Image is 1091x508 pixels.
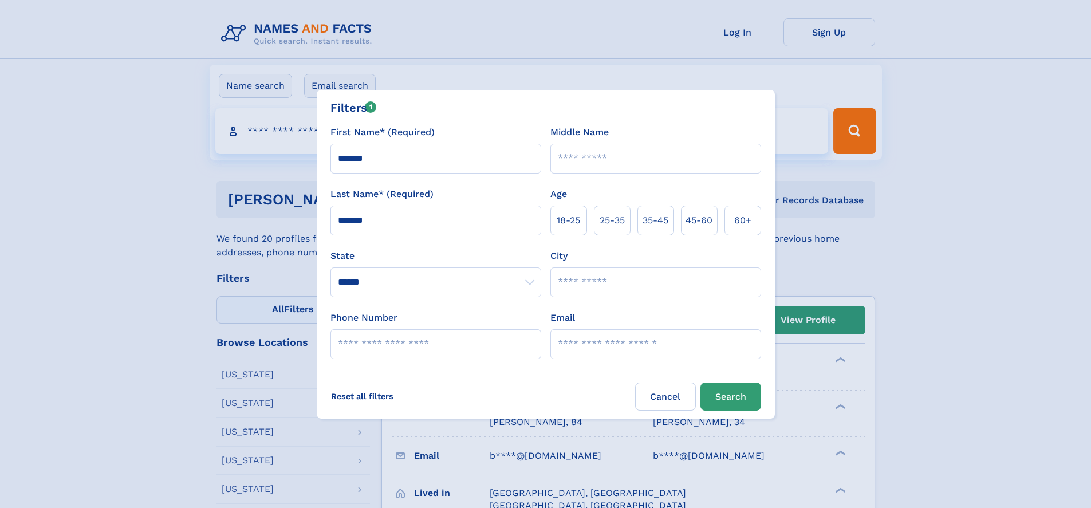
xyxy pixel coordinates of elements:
label: Email [550,311,575,325]
label: Phone Number [330,311,397,325]
label: Cancel [635,383,696,411]
label: Reset all filters [324,383,401,410]
label: Middle Name [550,125,609,139]
label: State [330,249,541,263]
span: 60+ [734,214,751,227]
span: 25‑35 [600,214,625,227]
label: City [550,249,568,263]
label: Last Name* (Required) [330,187,434,201]
label: Age [550,187,567,201]
span: 35‑45 [643,214,668,227]
span: 45‑60 [686,214,712,227]
div: Filters [330,99,377,116]
label: First Name* (Required) [330,125,435,139]
button: Search [700,383,761,411]
span: 18‑25 [557,214,580,227]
